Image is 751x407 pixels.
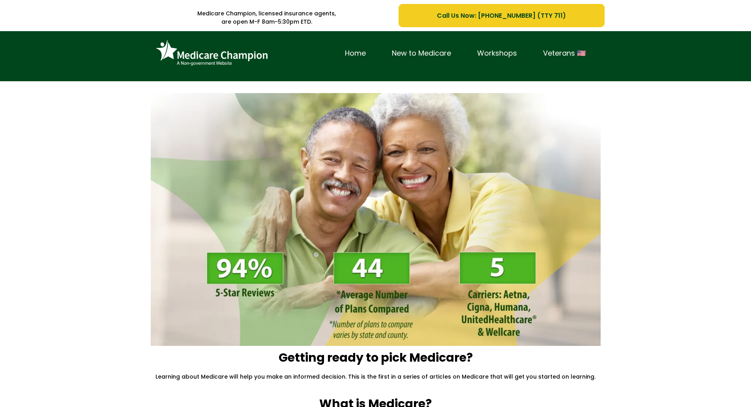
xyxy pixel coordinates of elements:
strong: Getting ready to pick Medicare? [279,349,473,366]
a: Veterans 🇺🇸 [530,47,599,60]
p: are open M-F 8am-5:30pm ETD. [147,18,387,26]
a: Workshops [464,47,530,60]
p: Medicare Champion, licensed insurance agents, [147,9,387,18]
a: Call Us Now: 1-833-823-1990 (TTY 711) [399,4,604,27]
p: Learning about Medicare will help you make an informed decision. This is the first in a series of... [147,373,605,380]
a: Home [332,47,379,60]
img: Brand Logo [153,37,271,69]
span: Call Us Now: [PHONE_NUMBER] (TTY 711) [437,11,566,21]
a: New to Medicare [379,47,464,60]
